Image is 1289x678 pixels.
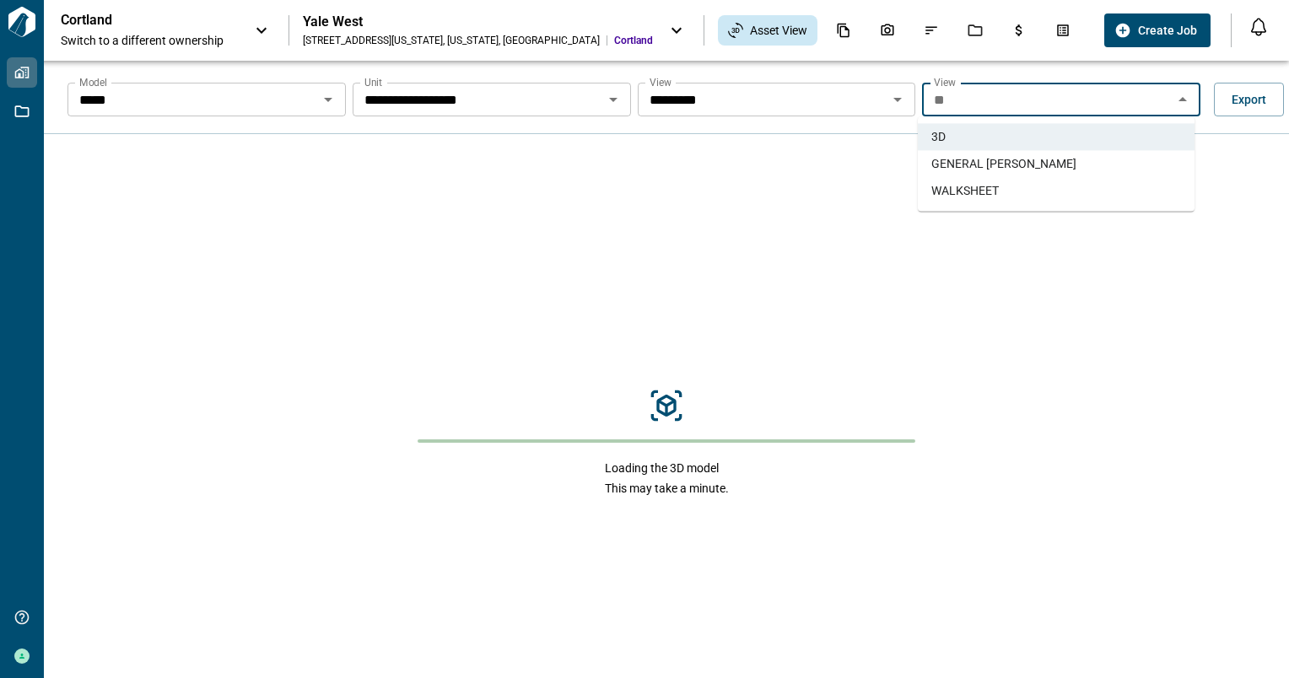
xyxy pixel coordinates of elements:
[1245,13,1272,40] button: Open notification feed
[934,75,956,89] label: View
[826,16,861,45] div: Documents
[870,16,905,45] div: Photos
[750,22,807,39] span: Asset View
[931,182,999,199] span: WALKSHEET
[718,15,817,46] div: Asset View
[1214,83,1284,116] button: Export
[605,460,729,476] span: Loading the 3D model
[1138,22,1197,39] span: Create Job
[303,13,653,30] div: Yale West
[79,75,107,89] label: Model
[1045,16,1081,45] div: Takeoff Center
[931,128,946,145] span: 3D
[1001,16,1037,45] div: Budgets
[1232,91,1266,108] span: Export
[650,75,671,89] label: View
[61,32,238,49] span: Switch to a different ownership
[1104,13,1211,47] button: Create Job
[914,16,949,45] div: Issues & Info
[931,155,1076,172] span: GENERAL [PERSON_NAME]
[303,34,600,47] div: [STREET_ADDRESS][US_STATE] , [US_STATE] , [GEOGRAPHIC_DATA]
[614,34,653,47] span: Cortland
[601,88,625,111] button: Open
[1171,88,1195,111] button: Close
[61,12,213,29] p: Cortland
[605,480,729,497] span: This may take a minute.
[957,16,993,45] div: Jobs
[886,88,909,111] button: Open
[316,88,340,111] button: Open
[364,75,382,89] label: Unit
